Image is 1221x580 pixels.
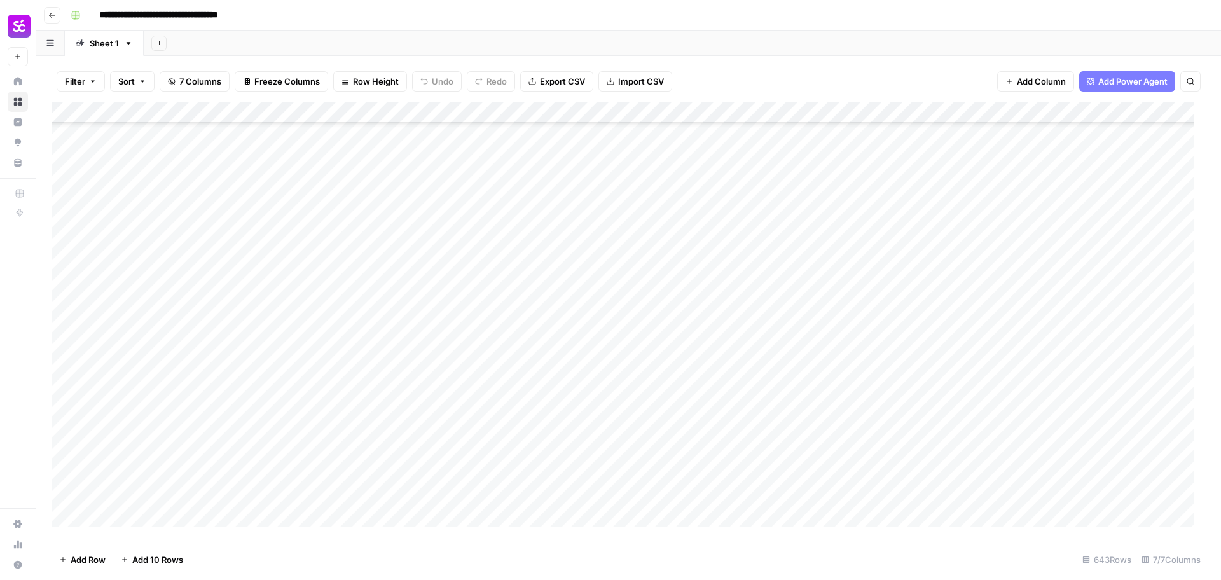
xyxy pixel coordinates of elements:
[1017,75,1066,88] span: Add Column
[8,92,28,112] a: Browse
[8,514,28,534] a: Settings
[8,112,28,132] a: Insights
[520,71,593,92] button: Export CSV
[540,75,585,88] span: Export CSV
[1077,549,1136,570] div: 643 Rows
[333,71,407,92] button: Row Height
[412,71,462,92] button: Undo
[1079,71,1175,92] button: Add Power Agent
[65,75,85,88] span: Filter
[113,549,191,570] button: Add 10 Rows
[467,71,515,92] button: Redo
[598,71,672,92] button: Import CSV
[8,555,28,575] button: Help + Support
[254,75,320,88] span: Freeze Columns
[997,71,1074,92] button: Add Column
[8,153,28,173] a: Your Data
[486,75,507,88] span: Redo
[65,31,144,56] a: Sheet 1
[235,71,328,92] button: Freeze Columns
[110,71,155,92] button: Sort
[57,71,105,92] button: Filter
[118,75,135,88] span: Sort
[1098,75,1168,88] span: Add Power Agent
[432,75,453,88] span: Undo
[353,75,399,88] span: Row Height
[618,75,664,88] span: Import CSV
[179,75,221,88] span: 7 Columns
[71,553,106,566] span: Add Row
[1136,549,1206,570] div: 7/7 Columns
[52,549,113,570] button: Add Row
[8,534,28,555] a: Usage
[8,71,28,92] a: Home
[132,553,183,566] span: Add 10 Rows
[90,37,119,50] div: Sheet 1
[8,10,28,42] button: Workspace: Smartcat
[8,132,28,153] a: Opportunities
[160,71,230,92] button: 7 Columns
[8,15,31,38] img: Smartcat Logo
